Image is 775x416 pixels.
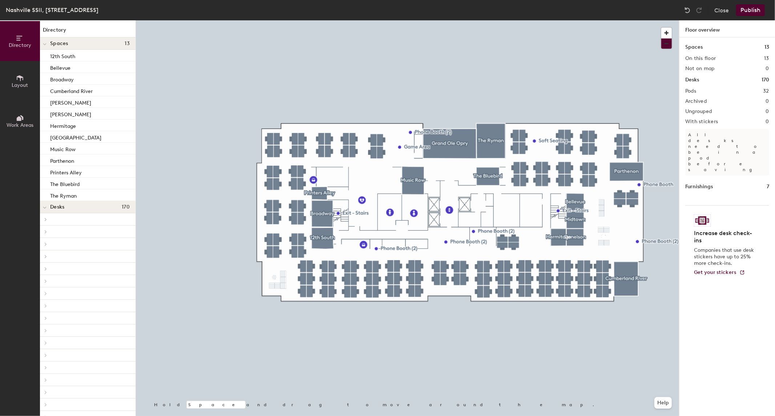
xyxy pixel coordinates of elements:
h2: Not on map [685,66,715,72]
span: Work Areas [7,122,33,128]
h1: 7 [767,183,769,191]
h2: Archived [685,98,707,104]
p: Music Row [50,144,76,153]
a: Get your stickers [694,270,745,276]
h2: 0 [766,119,769,125]
p: [PERSON_NAME] [50,98,91,106]
p: [PERSON_NAME] [50,109,91,118]
h2: Pods [685,88,696,94]
p: The Bluebird [50,179,80,187]
h1: Directory [40,26,136,37]
p: Broadway [50,74,74,83]
h1: Furnishings [685,183,713,191]
h4: Increase desk check-ins [694,230,756,244]
p: All desks need to be in a pod before saving [685,129,769,175]
h2: Ungrouped [685,109,712,114]
button: Help [654,397,672,409]
h1: Desks [685,76,699,84]
h1: Spaces [685,43,703,51]
p: Bellevue [50,63,70,71]
img: Redo [695,7,703,14]
h2: 13 [764,56,769,61]
p: The Ryman [50,191,77,199]
p: Hermitage [50,121,76,129]
span: Directory [9,42,31,48]
span: Layout [12,82,28,88]
h1: 170 [762,76,769,84]
p: Cumberland River [50,86,93,94]
p: Parthenon [50,156,74,164]
p: Printers Alley [50,167,82,176]
span: Spaces [50,41,68,47]
h2: 0 [766,109,769,114]
span: 170 [122,204,130,210]
img: Undo [684,7,691,14]
h2: On this floor [685,56,716,61]
p: Companies that use desk stickers have up to 25% more check-ins. [694,247,756,267]
span: 13 [125,41,130,47]
h2: 32 [763,88,769,94]
button: Publish [736,4,765,16]
img: Sticker logo [694,214,711,227]
p: [GEOGRAPHIC_DATA] [50,133,101,141]
p: 12th South [50,51,75,60]
span: Get your stickers [694,269,736,275]
h2: 0 [766,66,769,72]
h2: 0 [766,98,769,104]
h1: 13 [764,43,769,51]
h2: With stickers [685,119,718,125]
div: Nashville SSII, [STREET_ADDRESS] [6,5,98,15]
button: Close [714,4,729,16]
h1: Floor overview [679,20,775,37]
span: Desks [50,204,64,210]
